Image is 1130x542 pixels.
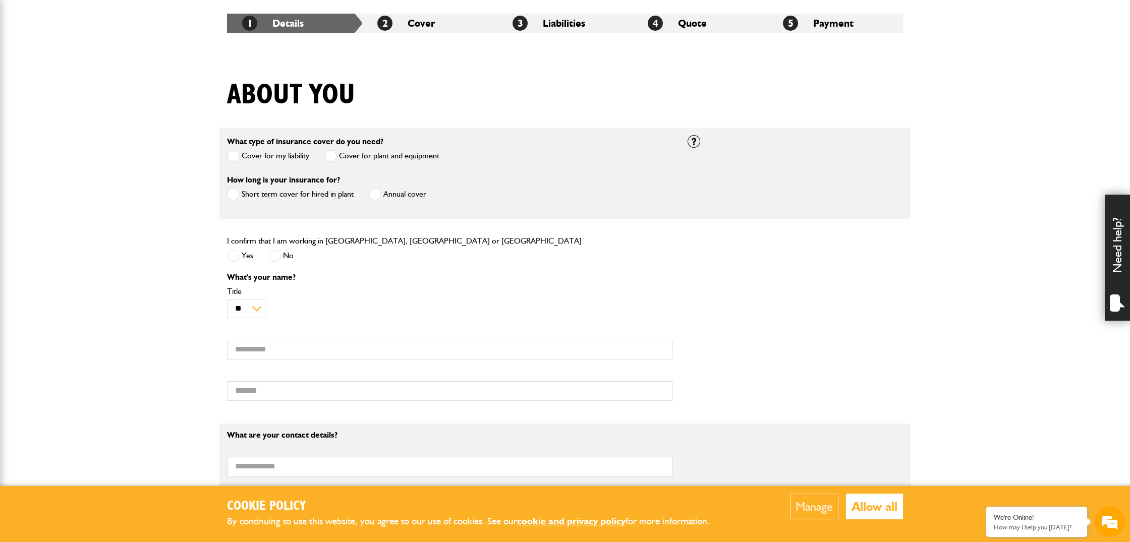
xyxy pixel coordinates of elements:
[994,513,1080,522] div: We're Online!
[242,16,257,31] span: 1
[227,250,253,262] label: Yes
[227,237,582,245] label: I confirm that I am working in [GEOGRAPHIC_DATA], [GEOGRAPHIC_DATA] or [GEOGRAPHIC_DATA]
[268,250,294,262] label: No
[633,14,768,33] li: Quote
[324,150,439,162] label: Cover for plant and equipment
[517,515,626,527] a: cookie and privacy policy
[227,138,383,146] label: What type of insurance cover do you need?
[227,287,672,295] label: Title
[227,78,355,112] h1: About you
[227,431,672,439] p: What are your contact details?
[790,494,838,519] button: Manage
[227,273,672,281] p: What's your name?
[227,176,340,184] label: How long is your insurance for?
[362,14,497,33] li: Cover
[994,523,1080,531] p: How may I help you today?
[227,14,362,33] li: Details
[377,16,392,31] span: 2
[768,14,903,33] li: Payment
[846,494,903,519] button: Allow all
[513,16,528,31] span: 3
[227,514,726,529] p: By continuing to use this website, you agree to our use of cookies. See our for more information.
[227,188,354,201] label: Short term cover for hired in plant
[497,14,633,33] li: Liabilities
[369,188,426,201] label: Annual cover
[227,150,309,162] label: Cover for my liability
[227,499,726,514] h2: Cookie Policy
[648,16,663,31] span: 4
[783,16,798,31] span: 5
[1105,195,1130,321] div: Need help?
